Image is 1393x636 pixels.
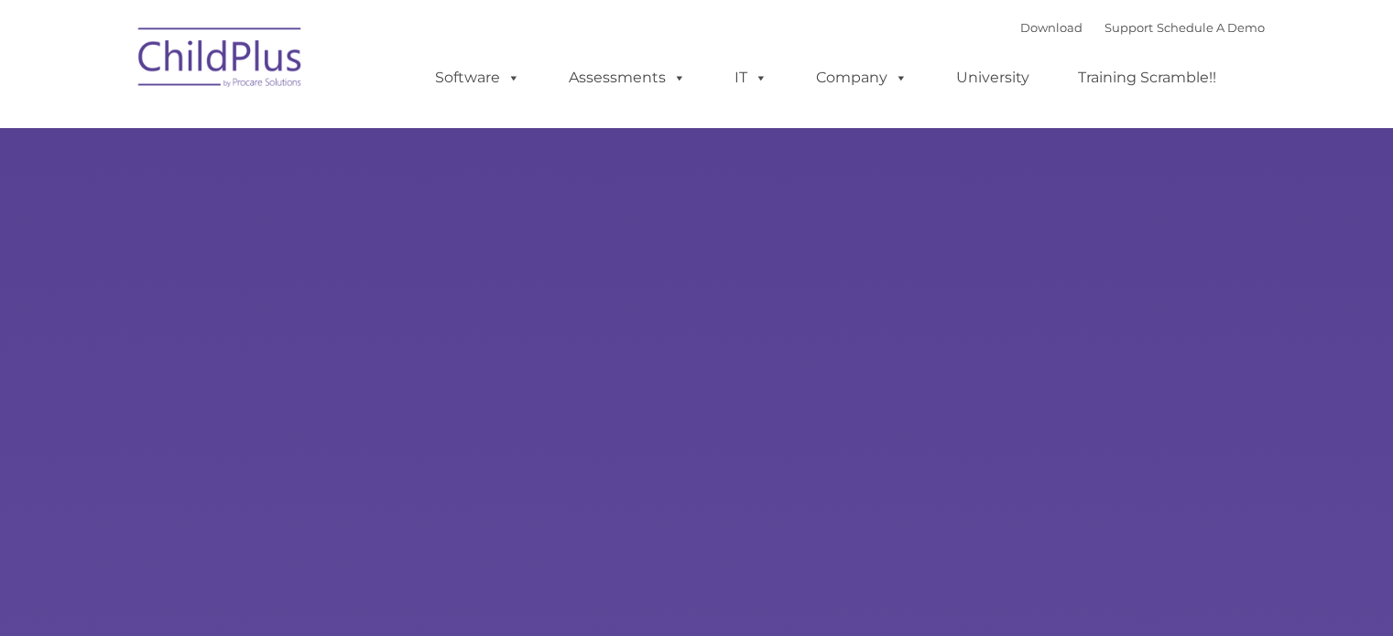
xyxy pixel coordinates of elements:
[938,59,1048,96] a: University
[1020,20,1083,35] a: Download
[716,59,786,96] a: IT
[129,15,312,106] img: ChildPlus by Procare Solutions
[1060,59,1235,96] a: Training Scramble!!
[1020,20,1265,35] font: |
[417,59,539,96] a: Software
[1105,20,1153,35] a: Support
[1157,20,1265,35] a: Schedule A Demo
[798,59,926,96] a: Company
[550,59,704,96] a: Assessments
